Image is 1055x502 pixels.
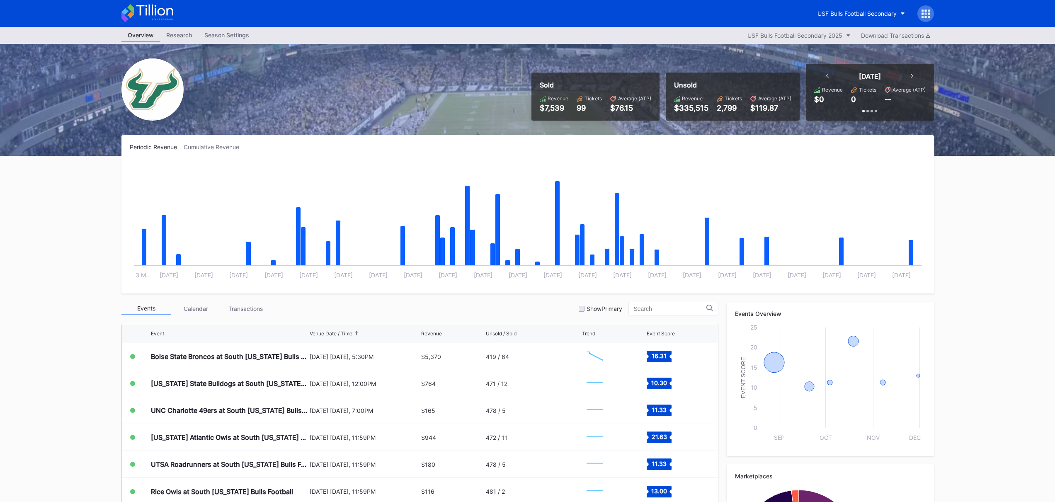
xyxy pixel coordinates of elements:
text: [DATE] [160,272,178,279]
div: Events [121,302,171,315]
text: 16.31 [652,352,667,359]
text: [DATE] [822,272,841,279]
div: USF Bulls Football Secondary 2025 [747,32,842,39]
text: [DATE] [857,272,876,279]
button: USF Bulls Football Secondary [811,6,911,21]
text: 21.63 [652,433,667,440]
div: Average (ATP) [618,95,651,102]
div: [DATE] [859,72,881,80]
div: Download Transactions [861,32,930,39]
div: [DATE] [DATE], 12:00PM [310,380,420,387]
div: Rice Owls at South [US_STATE] Bulls Football [151,487,293,496]
div: Tickets [859,87,876,93]
a: Overview [121,29,160,42]
text: 11.33 [652,406,667,413]
text: 13.00 [651,487,667,494]
text: [DATE] [439,272,457,279]
svg: Chart​title [582,427,607,448]
text: [DATE] [474,272,492,279]
div: Sold [540,81,651,89]
text: 3 M… [136,272,151,279]
text: Event Score [740,357,747,398]
text: [DATE] [892,272,911,279]
div: Revenue [682,95,703,102]
text: [DATE] [753,272,771,279]
button: Download Transactions [857,30,934,41]
div: $116 [421,488,434,495]
div: Boise State Broncos at South [US_STATE] Bulls Football [151,352,308,361]
div: Event [151,330,164,337]
div: [DATE] [DATE], 5:30PM [310,353,420,360]
div: [DATE] [DATE], 11:59PM [310,488,420,495]
div: 481 / 2 [486,488,505,495]
svg: Chart​title [582,400,607,421]
div: Trend [582,330,595,337]
text: Oct [820,434,832,441]
div: Unsold [674,81,791,89]
svg: Chart​title [582,346,607,367]
div: $119.87 [750,104,791,112]
text: [DATE] [543,272,562,279]
text: 10.30 [651,379,667,386]
div: UTSA Roadrunners at South [US_STATE] Bulls Football [151,460,308,468]
text: [DATE] [229,272,248,279]
div: UNC Charlotte 49ers at South [US_STATE] Bulls Football [151,406,308,415]
svg: Chart​title [582,454,607,475]
svg: Chart title [735,323,926,448]
div: 472 / 11 [486,434,507,441]
div: 478 / 5 [486,407,506,414]
div: $764 [421,380,436,387]
div: $5,370 [421,353,441,360]
div: Cumulative Revenue [184,143,246,150]
div: Revenue [421,330,442,337]
div: $944 [421,434,436,441]
text: Nov [867,434,880,441]
text: [DATE] [648,272,667,279]
div: Events Overview [735,310,926,317]
div: Tickets [725,95,742,102]
div: [DATE] [DATE], 11:59PM [310,434,420,441]
div: 2,799 [717,104,742,112]
text: Dec [909,434,921,441]
div: 419 / 64 [486,353,509,360]
div: Average (ATP) [893,87,926,93]
div: Season Settings [198,29,255,41]
a: Season Settings [198,29,255,42]
text: [DATE] [194,272,213,279]
text: [DATE] [264,272,283,279]
text: 11.33 [652,460,667,467]
div: [US_STATE] Atlantic Owls at South [US_STATE] Bulls Football [151,433,308,441]
div: $7,539 [540,104,568,112]
div: $76.15 [610,104,651,112]
div: Event Score [647,330,675,337]
text: 20 [750,344,757,351]
text: [DATE] [369,272,388,279]
div: Research [160,29,198,41]
div: Transactions [221,302,271,315]
svg: Chart​title [582,373,607,394]
div: Tickets [584,95,602,102]
div: [US_STATE] State Bulldogs at South [US_STATE] Bulls Football [151,379,308,388]
div: Average (ATP) [758,95,791,102]
div: Venue Date / Time [310,330,352,337]
text: [DATE] [509,272,527,279]
svg: Chart​title [582,481,607,502]
div: Unsold / Sold [486,330,517,337]
text: 15 [751,364,757,371]
text: 10 [751,384,757,391]
div: -- [885,95,891,104]
div: $0 [814,95,824,104]
div: 478 / 5 [486,461,506,468]
div: [DATE] [DATE], 11:59PM [310,461,420,468]
div: $335,515 [674,104,708,112]
div: 99 [577,104,602,112]
text: Sep [774,434,785,441]
text: 25 [750,324,757,331]
img: USF_Bulls_Football_Secondary.png [121,58,184,121]
div: USF Bulls Football Secondary [817,10,897,17]
svg: Chart title [130,161,926,285]
text: [DATE] [578,272,597,279]
text: 0 [754,424,757,431]
text: 5 [754,404,757,411]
